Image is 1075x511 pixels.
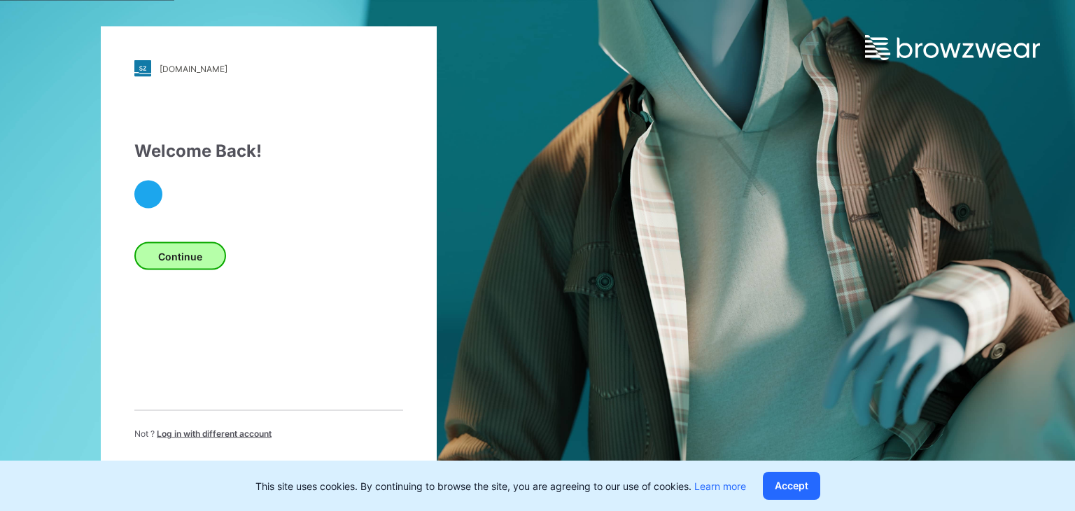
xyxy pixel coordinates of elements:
[694,480,746,492] a: Learn more
[255,479,746,493] p: This site uses cookies. By continuing to browse the site, you are agreeing to our use of cookies.
[134,60,151,77] img: stylezone-logo.562084cfcfab977791bfbf7441f1a819.svg
[865,35,1040,60] img: browzwear-logo.e42bd6dac1945053ebaf764b6aa21510.svg
[763,472,820,500] button: Accept
[134,139,403,164] div: Welcome Back!
[157,428,272,439] span: Log in with different account
[160,63,227,73] div: [DOMAIN_NAME]
[134,428,272,440] p: Not ?
[134,60,403,77] a: [DOMAIN_NAME]
[134,242,226,270] button: Continue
